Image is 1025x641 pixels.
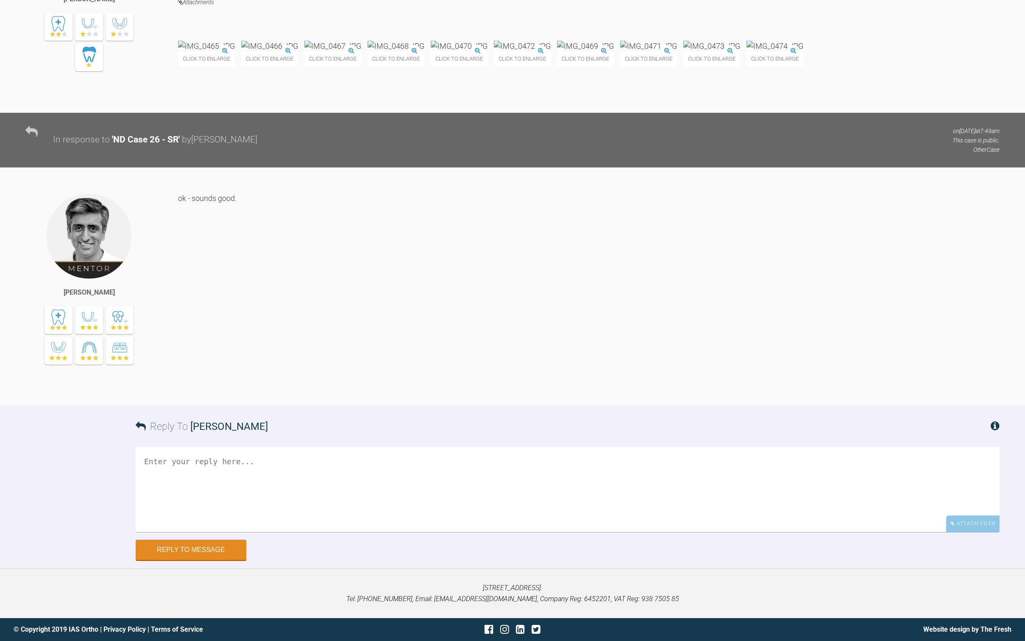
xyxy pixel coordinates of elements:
img: Asif Chatoo [46,193,132,279]
img: IMG_0469.JPG [557,41,614,51]
img: IMG_0466.JPG [241,41,298,51]
div: ' ND Case 26 - SR ' [112,133,180,147]
div: Attach Files [946,516,1000,532]
span: Click to enlarge [494,51,551,66]
span: Click to enlarge [304,51,361,66]
p: Other Case [953,145,1000,154]
p: This case is public. [953,136,1000,145]
p: [STREET_ADDRESS]. Tel: [PHONE_NUMBER], Email: [EMAIL_ADDRESS][DOMAIN_NAME], Company Reg: 6452201,... [14,582,1011,604]
div: © Copyright 2019 IAS Ortho | | [14,624,346,635]
span: Click to enlarge [557,51,614,66]
h3: Reply To [136,418,268,435]
img: IMG_0465.JPG [178,41,235,51]
p: on [DATE] at 7:49am [953,126,1000,136]
div: In response to [53,133,110,147]
a: Website design by The Fresh [923,625,1011,633]
div: by [PERSON_NAME] [182,133,257,147]
img: IMG_0470.JPG [431,41,487,51]
img: IMG_0474.JPG [746,41,803,51]
img: IMG_0467.JPG [304,41,361,51]
span: Click to enlarge [431,51,487,66]
span: Click to enlarge [368,51,424,66]
span: Click to enlarge [620,51,677,66]
span: [PERSON_NAME] [190,421,268,432]
img: IMG_0473.JPG [683,41,740,51]
div: [PERSON_NAME] [64,287,115,298]
img: IMG_0468.JPG [368,41,424,51]
span: Click to enlarge [178,51,235,66]
span: Click to enlarge [746,51,803,66]
div: ok - sounds good. [178,193,1000,393]
button: Reply to Message [136,540,246,560]
a: Privacy Policy [103,625,146,633]
img: IMG_0471.JPG [620,41,677,51]
a: Terms of Service [151,625,203,633]
img: IMG_0472.JPG [494,41,551,51]
span: Click to enlarge [241,51,298,66]
span: Click to enlarge [683,51,740,66]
